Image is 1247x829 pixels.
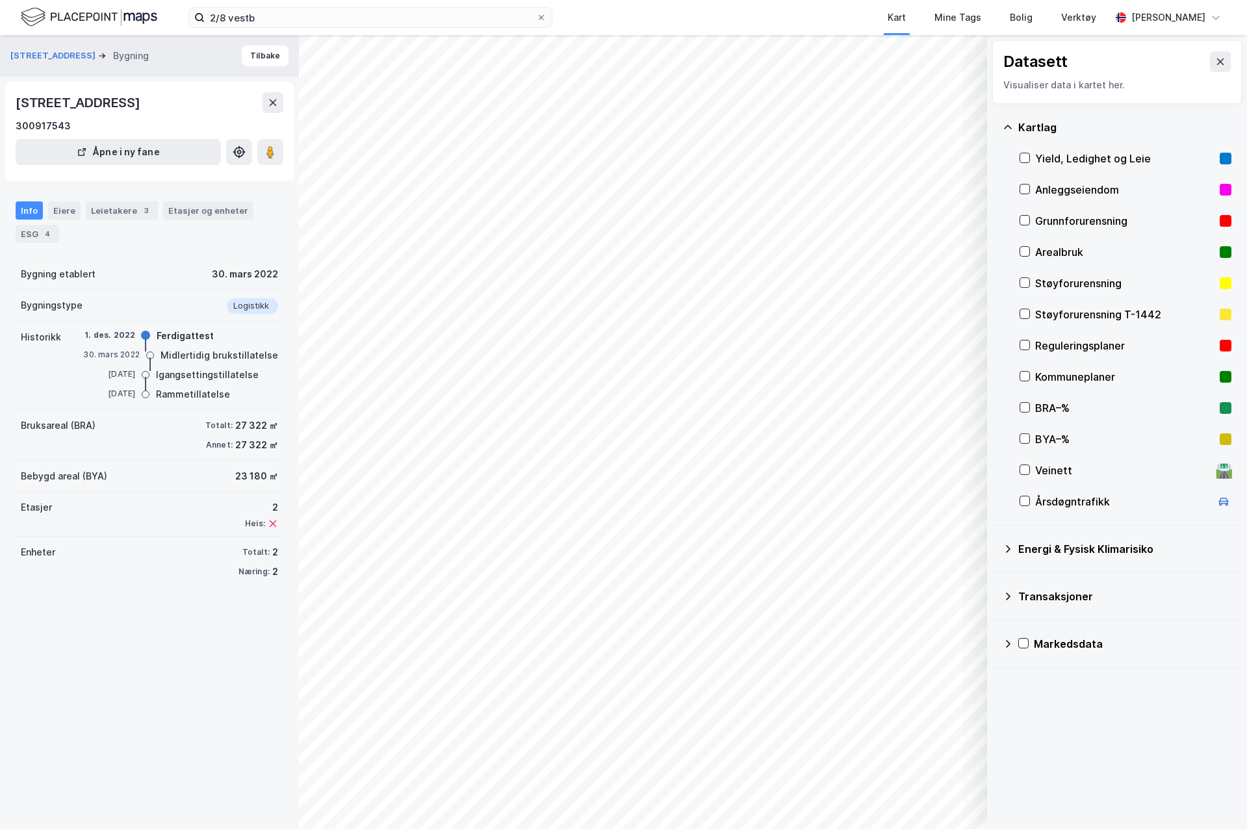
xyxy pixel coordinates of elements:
div: Reguleringsplaner [1035,338,1215,353]
div: [DATE] [83,388,135,400]
div: Eiere [48,201,81,220]
div: Markedsdata [1034,636,1231,652]
div: Årsdøgntrafikk [1035,494,1211,509]
div: Bygning [113,48,149,64]
div: Bygningstype [21,298,83,313]
button: Tilbake [242,45,289,66]
div: 300917543 [16,118,71,134]
div: ESG [16,225,59,243]
button: [STREET_ADDRESS] [10,49,98,62]
div: Kartlag [1018,120,1231,135]
div: 4 [41,227,54,240]
div: Etasjer og enheter [168,205,248,216]
div: 30. mars 2022 [212,266,278,282]
div: Annet: [206,440,233,450]
div: Anleggseiendom [1035,182,1215,198]
div: Næring: [238,567,270,577]
div: Kart [888,10,906,25]
div: Rammetillatelse [156,387,230,402]
div: Info [16,201,43,220]
div: Energi & Fysisk Klimarisiko [1018,541,1231,557]
div: Ferdigattest [157,328,214,344]
div: 2 [272,544,278,560]
div: 27 322 ㎡ [235,437,278,453]
div: 30. mars 2022 [83,349,140,361]
div: Etasjer [21,500,52,515]
div: Verktøy [1061,10,1096,25]
div: 2 [272,564,278,580]
div: 2 [245,500,278,515]
div: 3 [140,204,153,217]
div: 27 322 ㎡ [235,418,278,433]
button: Åpne i ny fane [16,139,221,165]
div: 1. des. 2022 [83,329,135,341]
div: Støyforurensning [1035,275,1215,291]
div: Midlertidig brukstillatelse [161,348,278,363]
div: Leietakere [86,201,158,220]
div: 23 180 ㎡ [235,468,278,484]
div: Bebygd areal (BYA) [21,468,107,484]
div: Kommuneplaner [1035,369,1215,385]
img: logo.f888ab2527a4732fd821a326f86c7f29.svg [21,6,157,29]
div: Datasett [1003,51,1068,72]
iframe: Chat Widget [1182,767,1247,829]
div: [DATE] [83,368,135,380]
div: Bolig [1010,10,1033,25]
div: Igangsettingstillatelse [156,367,259,383]
div: [PERSON_NAME] [1131,10,1205,25]
div: Støyforurensning T-1442 [1035,307,1215,322]
div: 🛣️ [1215,462,1233,479]
div: Grunnforurensning [1035,213,1215,229]
div: Bruksareal (BRA) [21,418,96,433]
div: Arealbruk [1035,244,1215,260]
div: Heis: [245,518,265,529]
div: Visualiser data i kartet her. [1003,77,1231,93]
div: Enheter [21,544,55,560]
div: Transaksjoner [1018,589,1231,604]
div: Veinett [1035,463,1211,478]
div: Yield, Ledighet og Leie [1035,151,1215,166]
input: Søk på adresse, matrikkel, gårdeiere, leietakere eller personer [205,8,536,27]
div: BYA–% [1035,431,1215,447]
div: Mine Tags [934,10,981,25]
div: Totalt: [242,547,270,557]
div: Totalt: [205,420,233,431]
div: Historikk [21,329,61,345]
div: BRA–% [1035,400,1215,416]
div: [STREET_ADDRESS] [16,92,143,113]
div: Bygning etablert [21,266,96,282]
